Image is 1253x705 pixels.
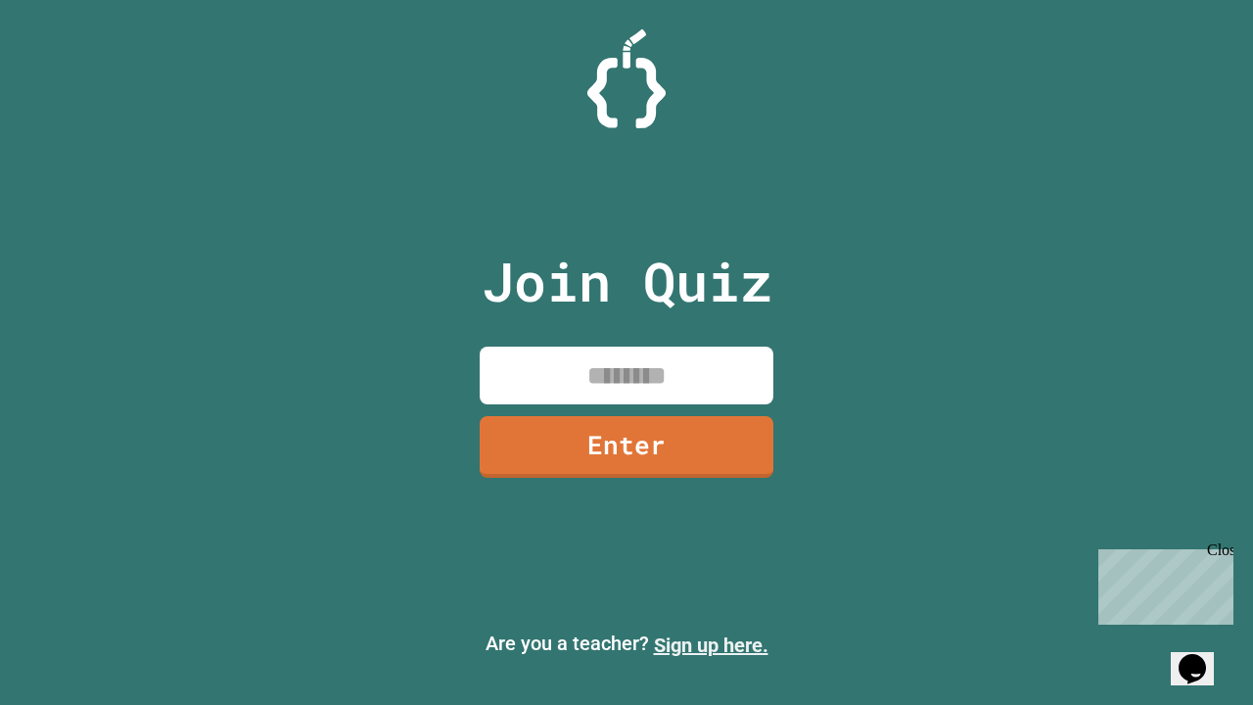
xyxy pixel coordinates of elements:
iframe: chat widget [1171,627,1233,685]
a: Enter [480,416,773,478]
p: Join Quiz [482,241,772,322]
img: Logo.svg [587,29,666,128]
iframe: chat widget [1091,541,1233,625]
a: Sign up here. [654,634,768,657]
div: Chat with us now!Close [8,8,135,124]
p: Are you a teacher? [16,629,1237,660]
